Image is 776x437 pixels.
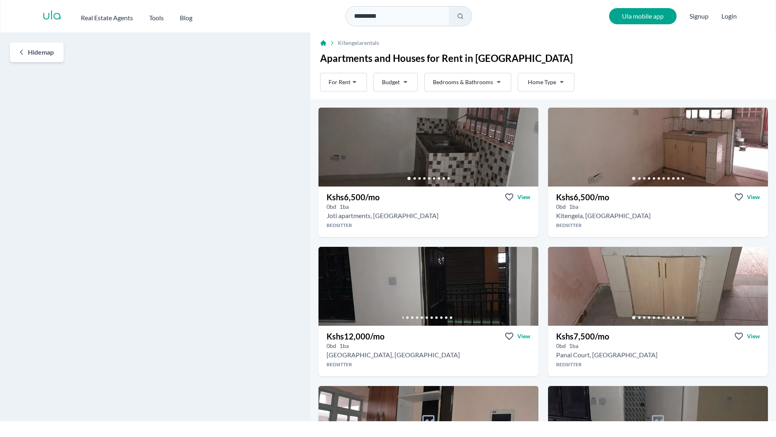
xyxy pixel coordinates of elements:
h3: Kshs 7,500 /mo [556,331,609,342]
a: Kshs12,000/moViewView property in detail0bd 1ba [GEOGRAPHIC_DATA], [GEOGRAPHIC_DATA]Bedsitter [318,326,538,376]
button: Bedrooms & Bathrooms [424,73,511,91]
a: ula [42,9,61,23]
img: Bedsitter for rent - Kshs 6,500/mo - in Kitengela around Joti apartments, Kitengela, Kenya, Kajia... [318,108,538,187]
h2: Bedsitter for rent in Kitengela - Kshs 6,500/mo -Nana Apartments, Kitengela, Kenya, Kajiado Count... [556,211,651,221]
a: Ula mobile app [609,8,677,24]
h2: Bedsitter for rent in Kitengela - Kshs 12,000/mo -Sajo Heights, Kitengela, Kenya, Kajiado County ... [327,350,460,360]
img: Bedsitter for rent - Kshs 7,500/mo - in Kitengela Panai Court, Kitengela, Kenya, Kajiado County -... [548,247,768,326]
h4: Bedsitter [318,361,538,368]
button: Home Type [518,73,574,91]
a: Kshs6,500/moViewView property in detail0bd 1ba Kitengela, [GEOGRAPHIC_DATA]Bedsitter [548,187,768,237]
h4: Bedsitter [548,222,768,229]
h5: 1 bathrooms [339,342,349,350]
span: Home Type [528,78,556,86]
h5: 0 bedrooms [327,342,336,350]
nav: Main [81,10,209,23]
button: Tools [149,10,164,23]
h5: 1 bathrooms [569,342,578,350]
h5: 1 bathrooms [569,203,578,211]
h3: Kshs 6,500 /mo [556,191,609,203]
span: View [517,332,530,340]
button: Budget [373,73,418,91]
img: Bedsitter for rent - Kshs 6,500/mo - in Kitengela Nana Apartments, Kitengela, Kenya, Kajiado Coun... [548,108,768,187]
img: Bedsitter for rent - Kshs 12,000/mo - in Kitengela around Sajo Heights, Kitengela, Kenya, Kajiado... [318,247,538,326]
span: Signup [690,8,709,24]
span: Kitengela rentals [338,39,379,47]
span: Hide map [28,47,54,57]
a: Kshs7,500/moViewView property in detail0bd 1ba Panai Court, [GEOGRAPHIC_DATA]Bedsitter [548,326,768,376]
h4: Bedsitter [318,222,538,229]
button: Login [721,11,737,21]
h5: 1 bathrooms [339,203,349,211]
span: For Rent [329,78,350,86]
h2: Blog [180,13,192,23]
h2: Bedsitter for rent in Kitengela - Kshs 6,500/mo -Joti apartments, Kitengela, Kenya, Kajiado Count... [327,211,439,221]
h3: Kshs 6,500 /mo [327,191,380,203]
h1: Apartments and Houses for Rent in [GEOGRAPHIC_DATA] [320,52,766,65]
h2: Bedsitter for rent in Kitengela - Kshs 7,500/mo -Panai Court, Kitengela, Kenya, Kajiado County co... [556,350,658,360]
h3: Kshs 12,000 /mo [327,331,384,342]
h2: Real Estate Agents [81,13,133,23]
button: For Rent [320,73,367,91]
h5: 0 bedrooms [556,203,566,211]
button: Real Estate Agents [81,10,133,23]
span: Budget [382,78,400,86]
span: Bedrooms & Bathrooms [433,78,493,86]
a: Kshs6,500/moViewView property in detail0bd 1ba Joti apartments, [GEOGRAPHIC_DATA]Bedsitter [318,187,538,237]
span: View [747,332,760,340]
h2: Tools [149,13,164,23]
span: View [747,193,760,201]
a: Blog [180,10,192,23]
h4: Bedsitter [548,361,768,368]
h5: 0 bedrooms [327,203,336,211]
span: View [517,193,530,201]
h5: 0 bedrooms [556,342,566,350]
